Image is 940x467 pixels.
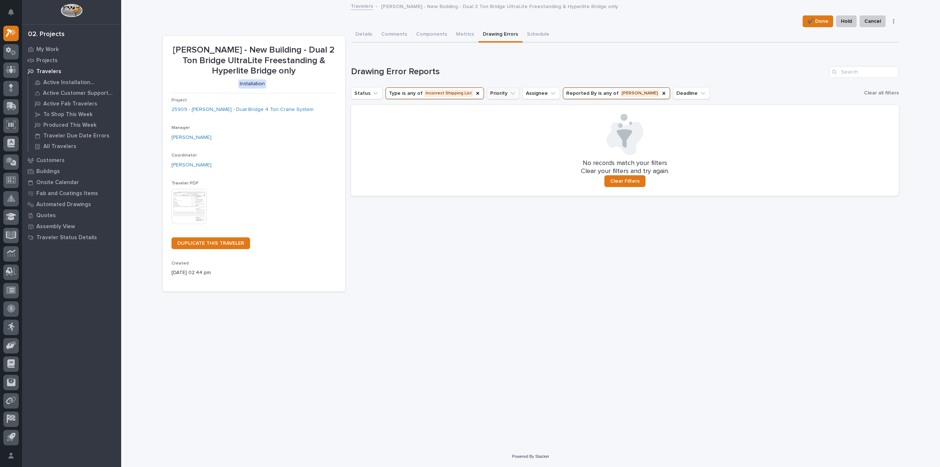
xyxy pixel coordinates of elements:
p: My Work [36,46,59,53]
button: Cancel [860,15,886,27]
span: Created [171,261,189,266]
input: Search [829,66,899,78]
button: Drawing Errors [478,27,523,43]
p: Quotes [36,212,56,219]
a: Traveler Status Details [22,232,121,243]
a: Customers [22,155,121,166]
a: Active Fab Travelers [28,98,121,109]
button: Clear all filters [861,87,899,99]
a: [PERSON_NAME] [171,134,211,141]
button: Assignee [523,87,560,99]
a: All Travelers [28,141,121,151]
button: Comments [377,27,412,43]
button: Schedule [523,27,554,43]
button: Components [412,27,452,43]
div: 02. Projects [28,30,65,39]
span: Cancel [864,17,881,26]
button: Type [386,87,484,99]
a: To Shop This Week [28,109,121,119]
a: Automated Drawings [22,199,121,210]
a: Produced This Week [28,120,121,130]
button: Status [351,87,383,99]
p: To Shop This Week [43,111,93,118]
button: Priority [487,87,520,99]
p: Produced This Week [43,122,97,129]
a: My Work [22,44,121,55]
p: Onsite Calendar [36,179,79,186]
p: No records match your filters [360,159,890,168]
a: [PERSON_NAME] [171,161,211,169]
p: Fab and Coatings Items [36,190,98,197]
p: Clear your filters and try again. [581,168,669,176]
p: Active Installation Travelers [43,79,116,86]
p: [PERSON_NAME] - New Building - Dual 2 Ton Bridge UltraLite Freestanding & Hyperlite Bridge only [381,2,618,10]
h1: Drawing Error Reports [351,67,826,77]
p: Assembly View [36,223,75,230]
button: Deadline [673,87,710,99]
p: Automated Drawings [36,201,91,208]
a: Travelers [351,1,373,10]
button: Hold [836,15,857,27]
p: Buildings [36,168,60,175]
a: Assembly View [22,221,121,232]
span: Project [171,98,187,103]
a: Active Installation Travelers [28,77,121,87]
button: Notifications [3,4,19,20]
span: ✔️ Done [807,17,828,26]
span: Clear all filters [864,90,899,96]
p: Active Customer Support Travelers [43,90,116,97]
span: DUPLICATE THIS TRAVELER [177,241,244,246]
button: Reported By [563,87,670,99]
p: [DATE] 02:44 pm [171,269,336,277]
span: Clear Filters [610,178,640,184]
a: Traveler Due Date Errors [28,130,121,141]
button: ✔️ Done [803,15,833,27]
button: Details [351,27,377,43]
p: Projects [36,57,58,64]
img: Workspace Logo [61,4,82,17]
a: Active Customer Support Travelers [28,88,121,98]
a: Onsite Calendar [22,177,121,188]
a: Quotes [22,210,121,221]
p: [PERSON_NAME] - New Building - Dual 2 Ton Bridge UltraLite Freestanding & Hyperlite Bridge only [171,45,336,76]
button: Clear Filters [604,175,646,187]
span: Coordinator [171,153,197,158]
a: Travelers [22,66,121,77]
div: Installation [238,79,266,89]
a: Fab and Coatings Items [22,188,121,199]
a: Projects [22,55,121,66]
p: Active Fab Travelers [43,101,97,107]
div: Notifications [9,9,19,21]
a: 25909 - [PERSON_NAME] - Dual Bridge 4 Ton Crane System [171,106,314,114]
p: Traveler Status Details [36,234,97,241]
a: Buildings [22,166,121,177]
p: Customers [36,157,65,164]
a: DUPLICATE THIS TRAVELER [171,237,250,249]
span: Traveler PDF [171,181,199,186]
button: Metrics [452,27,478,43]
span: Manager [171,126,190,130]
a: Powered By Stacker [512,454,549,459]
p: Traveler Due Date Errors [43,133,109,139]
p: All Travelers [43,143,76,150]
p: Travelers [36,68,61,75]
span: Hold [841,17,852,26]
